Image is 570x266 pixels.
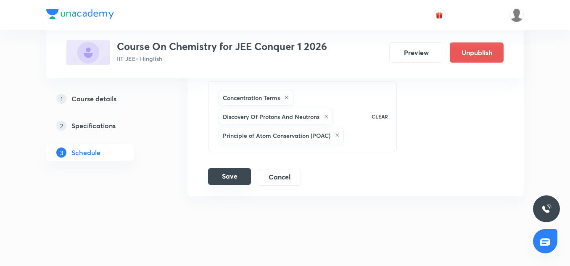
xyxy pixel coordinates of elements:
button: Unpublish [450,42,504,63]
img: 16829A93-81E3-48AE-96FB-DA65A230CF92_plus.png [66,40,110,65]
p: CLEAR [372,113,388,120]
p: 2 [56,121,66,131]
a: 1Course details [46,90,161,107]
h6: Principle of Atom Conservation (POAC) [223,131,330,140]
h5: Specifications [71,121,116,131]
button: Save [208,168,251,185]
h6: Concentration Terms [223,93,280,102]
a: Company Logo [46,9,114,21]
p: 3 [56,147,66,158]
button: avatar [433,8,446,22]
h5: Schedule [71,147,100,158]
img: Arpit Srivastava [509,8,524,22]
button: Preview [389,42,443,63]
a: 2Specifications [46,117,161,134]
img: ttu [541,204,552,214]
img: Company Logo [46,9,114,19]
button: Cancel [258,169,301,186]
p: IIT JEE • Hinglish [117,54,327,63]
p: 1 [56,94,66,104]
img: avatar [435,11,443,19]
h3: Course On Chemistry for JEE Conquer 1 2026 [117,40,327,53]
h5: Course details [71,94,116,104]
h6: Discovery Of Protons And Neutrons [223,112,319,121]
